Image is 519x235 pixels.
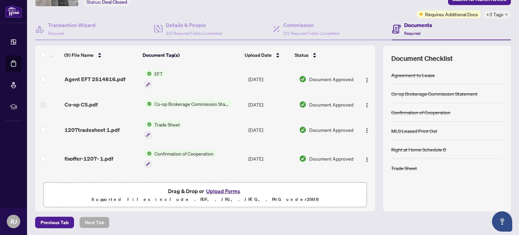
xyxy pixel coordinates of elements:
[166,21,222,29] h4: Details & People
[152,179,203,186] span: Back to Vendor Letter
[61,46,140,65] th: (9) File Name
[65,100,98,109] span: Co-op CS.pdf
[44,183,367,208] span: Drag & Drop orUpload FormsSupported files include .PDF, .JPG, .JPEG, .PNG under25MB
[144,70,152,77] img: Status Icon
[309,75,353,83] span: Document Approved
[404,21,432,29] h4: Documents
[505,13,508,16] span: down
[48,31,64,36] span: Required
[299,126,306,134] img: Document Status
[364,102,370,108] img: Logo
[364,77,370,83] img: Logo
[10,217,17,226] span: RJ
[246,144,296,173] td: [DATE]
[362,124,372,135] button: Logo
[144,179,203,197] button: Status IconBack to Vendor Letter
[166,31,222,36] span: 3/3 Required Fields Completed
[144,121,152,128] img: Status Icon
[391,54,453,63] span: Document Checklist
[391,71,435,79] div: Agreement to Lease
[309,101,353,108] span: Document Approved
[64,51,94,59] span: (9) File Name
[299,155,306,162] img: Document Status
[5,5,22,18] img: logo
[362,153,372,164] button: Logo
[41,217,69,228] span: Previous Tab
[168,187,242,195] span: Drag & Drop or
[65,126,120,134] span: 1207tradesheet 1.pdf
[283,31,339,36] span: 2/2 Required Fields Completed
[391,146,446,153] div: Right at Home Schedule B
[309,126,353,134] span: Document Approved
[246,115,296,144] td: [DATE]
[152,100,232,108] span: Co-op Brokerage Commission Statement
[246,94,296,115] td: [DATE]
[362,74,372,85] button: Logo
[246,65,296,94] td: [DATE]
[144,150,216,168] button: Status IconConfirmation of Cooperation
[425,10,478,18] span: Requires Additional Docs
[65,75,125,83] span: Agent EFT 2514816.pdf
[144,100,152,108] img: Status Icon
[283,21,339,29] h4: Commission
[144,121,183,139] button: Status IconTrade Sheet
[364,128,370,133] img: Logo
[48,21,96,29] h4: Transaction Wizard
[140,46,242,65] th: Document Tag(s)
[295,51,308,59] span: Status
[492,211,512,232] button: Open asap
[152,150,216,157] span: Confirmation of Cooperation
[35,217,74,228] button: Previous Tab
[65,155,113,163] span: fixoffer-1207- 1.pdf
[144,179,152,186] img: Status Icon
[404,31,420,36] span: Required
[204,187,242,195] button: Upload Forms
[391,90,477,97] div: Co-op Brokerage Commission Statement
[292,46,352,65] th: Status
[299,75,306,83] img: Document Status
[144,100,232,108] button: Status IconCo-op Brokerage Commission Statement
[391,164,417,172] div: Trade Sheet
[309,155,353,162] span: Document Approved
[152,121,183,128] span: Trade Sheet
[362,99,372,110] button: Logo
[246,173,296,202] td: [DATE]
[364,157,370,162] img: Logo
[79,217,109,228] button: Next Tab
[242,46,292,65] th: Upload Date
[144,70,166,88] button: Status IconEFT
[391,109,450,116] div: Confirmation of Cooperation
[245,51,272,59] span: Upload Date
[299,101,306,108] img: Document Status
[144,150,152,157] img: Status Icon
[486,10,503,18] span: +3 Tags
[391,127,437,135] div: MLS Leased Print Out
[48,195,363,204] p: Supported files include .PDF, .JPG, .JPEG, .PNG under 25 MB
[152,70,166,77] span: EFT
